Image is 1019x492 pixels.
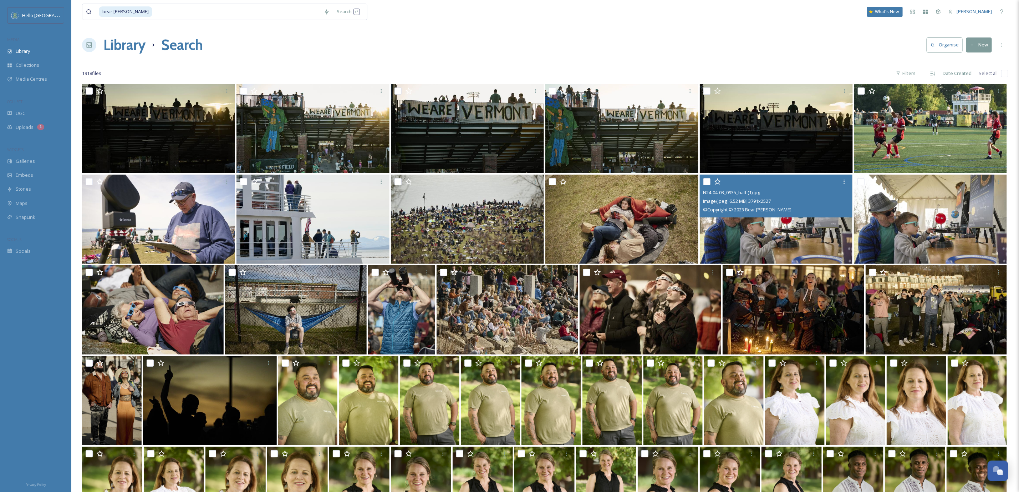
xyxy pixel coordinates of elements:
[16,110,25,117] span: UGC
[16,172,33,179] span: Embeds
[703,189,760,196] span: N24-04-03_0935_half (1).jpg
[7,99,22,104] span: COLLECT
[703,206,792,213] span: © Copyright © 2023 Bear [PERSON_NAME]
[368,265,435,355] img: N24-04-03_1268_half.jpg
[957,8,992,15] span: [PERSON_NAME]
[400,356,459,445] img: D25-05-06_0019_half.jpg
[700,175,853,264] img: N24-04-03_0935_half (1).jpg
[37,124,44,130] div: 1
[887,356,946,445] img: D25-05-06_0043_half.jpg
[82,356,142,445] img: N24-04-03_1610_half.jpg
[16,62,39,69] span: Collections
[703,198,771,204] span: image/jpeg | 6.52 MB | 3791 x 2527
[461,356,520,445] img: D25-05-06_0030_half.jpg
[582,356,642,445] img: D25-05-06_0038_half.jpg
[545,175,698,264] img: N24-04-03_0964_half.jpg
[16,248,31,255] span: Socials
[22,12,80,19] span: Hello [GEOGRAPHIC_DATA]
[225,265,367,355] img: N24-04-03_1154_half.jpg
[25,482,46,487] span: Privacy Policy
[945,5,995,19] a: [PERSON_NAME]
[927,37,963,52] button: Organise
[278,356,338,445] img: D25-05-06_0001_half.jpg
[643,356,703,445] img: D25-05-06_0037_half.jpg
[391,84,544,173] img: Vermont Green (5).jpg
[939,66,975,80] div: Date Created
[7,147,24,152] span: WIDGETS
[16,186,31,192] span: Stories
[82,70,101,77] span: 1918 file s
[948,356,1007,445] img: D25-05-06_0050_half.jpg
[333,5,363,19] div: Search
[866,265,1007,355] img: N24-04-03_1360_half.jpg
[545,84,698,173] img: Vermont Green (1).jpg
[82,84,235,173] img: Vermont Green (2).jpg
[765,356,825,445] img: D25-05-06_0049_half.jpg
[16,48,30,55] span: Library
[979,70,998,77] span: Select all
[7,237,21,242] span: SOCIALS
[391,175,544,264] img: N24-04-03_0847_half.jpg
[236,175,389,264] img: N24-04-03_0380_half.jpg
[854,175,1007,264] img: N24-04-03_0935_half.jpg
[700,84,853,173] img: Vermont Green.jpg
[25,480,46,488] a: Privacy Policy
[339,356,398,445] img: D25-05-06_0016_half.jpg
[236,84,389,173] img: Vermont Green (4).jpg
[16,124,34,131] span: Uploads
[580,265,721,355] img: N24-04-03_1308_half.jpg
[7,37,20,42] span: MEDIA
[16,200,27,207] span: Maps
[704,356,764,445] img: D25-05-06_0040_half.jpg
[16,158,35,165] span: Galleries
[826,356,886,445] img: D25-05-06_0044_half.jpg
[16,76,47,82] span: Media Centres
[11,12,19,19] img: images.png
[82,175,235,264] img: N24-04-03_0241_half.jpg
[966,37,992,52] button: New
[723,265,864,355] img: N24-04-03_1335_half.jpg
[892,66,919,80] div: Filters
[161,34,203,56] h1: Search
[103,34,146,56] a: Library
[988,461,1008,481] button: Open Chat
[82,265,224,355] img: N24-04-03_1073_half.jpg
[99,6,152,17] span: bear [PERSON_NAME]
[927,37,966,52] a: Organise
[521,356,581,445] img: D25-05-06_0032_half.jpg
[437,265,578,355] img: N24-04-03_1258_half.jpg
[16,214,35,221] span: SnapLink
[143,356,277,445] img: N24-04-03_1451_half.jpg
[854,84,1007,173] img: Vermont Green (3).jpg
[867,7,903,17] a: What's New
